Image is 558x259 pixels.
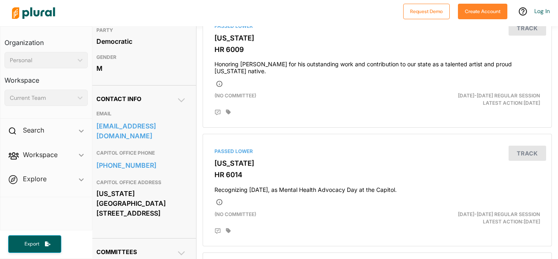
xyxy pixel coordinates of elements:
[214,159,540,167] h3: [US_STATE]
[433,211,546,225] div: Latest Action: [DATE]
[458,92,540,99] span: [DATE]-[DATE] Regular Session
[10,56,74,65] div: Personal
[19,241,45,248] span: Export
[214,45,540,54] h3: HR 6009
[96,62,186,74] div: M
[509,146,546,161] button: Track
[4,68,88,86] h3: Workspace
[226,109,231,115] div: Add tags
[433,92,546,107] div: Latest Action: [DATE]
[534,7,550,15] a: Log In
[96,25,186,35] h3: PARTY
[96,120,186,142] a: [EMAIL_ADDRESS][DOMAIN_NAME]
[403,7,450,15] a: Request Demo
[96,187,186,219] div: [US_STATE][GEOGRAPHIC_DATA] [STREET_ADDRESS]
[96,178,186,187] h3: CAPITOL OFFICE ADDRESS
[458,7,507,15] a: Create Account
[214,148,540,155] div: Passed Lower
[214,57,540,75] h4: Honoring [PERSON_NAME] for his outstanding work and contribution to our state as a talented artis...
[509,20,546,36] button: Track
[96,248,137,255] span: Committees
[23,126,44,135] h2: Search
[214,171,540,179] h3: HR 6014
[458,4,507,19] button: Create Account
[8,235,61,253] button: Export
[458,211,540,217] span: [DATE]-[DATE] Regular Session
[96,52,186,62] h3: GENDER
[214,109,221,116] div: Add Position Statement
[10,94,74,102] div: Current Team
[96,35,186,47] div: Democratic
[214,34,540,42] h3: [US_STATE]
[208,92,433,107] div: (no committee)
[214,182,540,194] h4: Recognizing [DATE], as Mental Health Advocacy Day at the Capitol.
[96,159,186,171] a: [PHONE_NUMBER]
[208,211,433,225] div: (no committee)
[96,148,186,158] h3: CAPITOL OFFICE PHONE
[214,228,221,234] div: Add Position Statement
[403,4,450,19] button: Request Demo
[96,109,186,119] h3: EMAIL
[4,31,88,49] h3: Organization
[226,228,231,234] div: Add tags
[96,95,141,102] span: Contact Info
